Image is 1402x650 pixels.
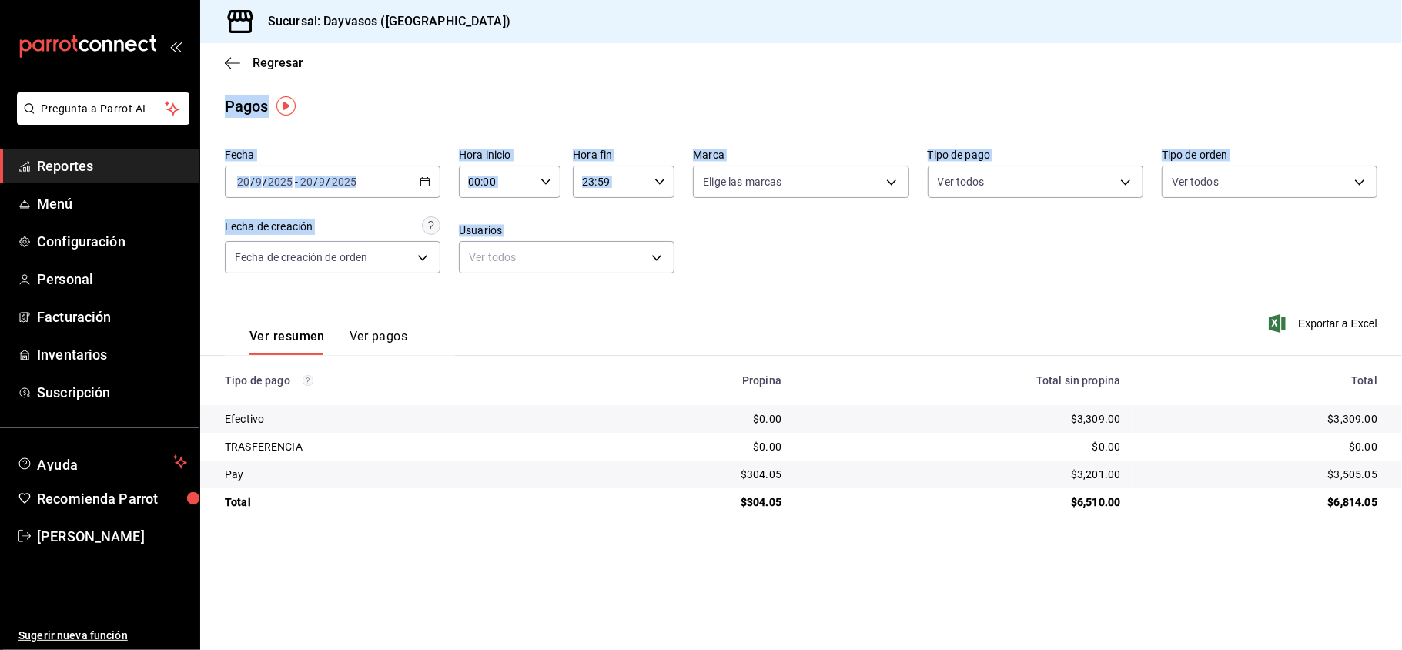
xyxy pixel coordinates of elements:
[37,193,187,214] span: Menú
[169,40,182,52] button: open_drawer_menu
[938,174,985,189] span: Ver todos
[236,176,250,188] input: --
[225,150,440,161] label: Fecha
[693,150,908,161] label: Marca
[1145,374,1377,387] div: Total
[573,150,674,161] label: Hora fin
[1172,174,1219,189] span: Ver todos
[806,374,1120,387] div: Total sin propina
[225,95,269,118] div: Pagos
[1145,411,1377,427] div: $3,309.00
[225,494,577,510] div: Total
[602,374,781,387] div: Propina
[225,467,577,482] div: Pay
[225,55,303,70] button: Regresar
[303,375,313,386] svg: Los pagos realizados con Pay y otras terminales son montos brutos.
[806,439,1120,454] div: $0.00
[253,55,303,70] span: Regresar
[249,329,407,355] div: navigation tabs
[331,176,357,188] input: ----
[225,374,577,387] div: Tipo de pago
[602,467,781,482] div: $304.05
[255,176,263,188] input: --
[18,628,187,644] span: Sugerir nueva función
[235,250,367,265] span: Fecha de creación de orden
[250,176,255,188] span: /
[703,174,781,189] span: Elige las marcas
[37,231,187,252] span: Configuración
[299,176,313,188] input: --
[295,176,298,188] span: -
[276,96,296,116] img: Tooltip marker
[42,101,166,117] span: Pregunta a Parrot AI
[37,382,187,403] span: Suscripción
[928,150,1143,161] label: Tipo de pago
[37,269,187,290] span: Personal
[37,307,187,327] span: Facturación
[37,156,187,176] span: Reportes
[225,411,577,427] div: Efectivo
[37,344,187,365] span: Inventarios
[1145,494,1377,510] div: $6,814.05
[806,494,1120,510] div: $6,510.00
[459,241,674,273] div: Ver todos
[1272,314,1377,333] button: Exportar a Excel
[350,329,407,355] button: Ver pagos
[37,453,167,471] span: Ayuda
[459,150,560,161] label: Hora inicio
[256,12,510,31] h3: Sucursal: Dayvasos ([GEOGRAPHIC_DATA])
[602,494,781,510] div: $304.05
[459,226,674,236] label: Usuarios
[326,176,331,188] span: /
[1145,467,1377,482] div: $3,505.05
[11,112,189,128] a: Pregunta a Parrot AI
[319,176,326,188] input: --
[249,329,325,355] button: Ver resumen
[37,488,187,509] span: Recomienda Parrot
[17,92,189,125] button: Pregunta a Parrot AI
[313,176,318,188] span: /
[225,439,577,454] div: TRASFERENCIA
[1145,439,1377,454] div: $0.00
[267,176,293,188] input: ----
[1162,150,1377,161] label: Tipo de orden
[806,467,1120,482] div: $3,201.00
[225,219,313,235] div: Fecha de creación
[602,411,781,427] div: $0.00
[602,439,781,454] div: $0.00
[37,526,187,547] span: [PERSON_NAME]
[263,176,267,188] span: /
[806,411,1120,427] div: $3,309.00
